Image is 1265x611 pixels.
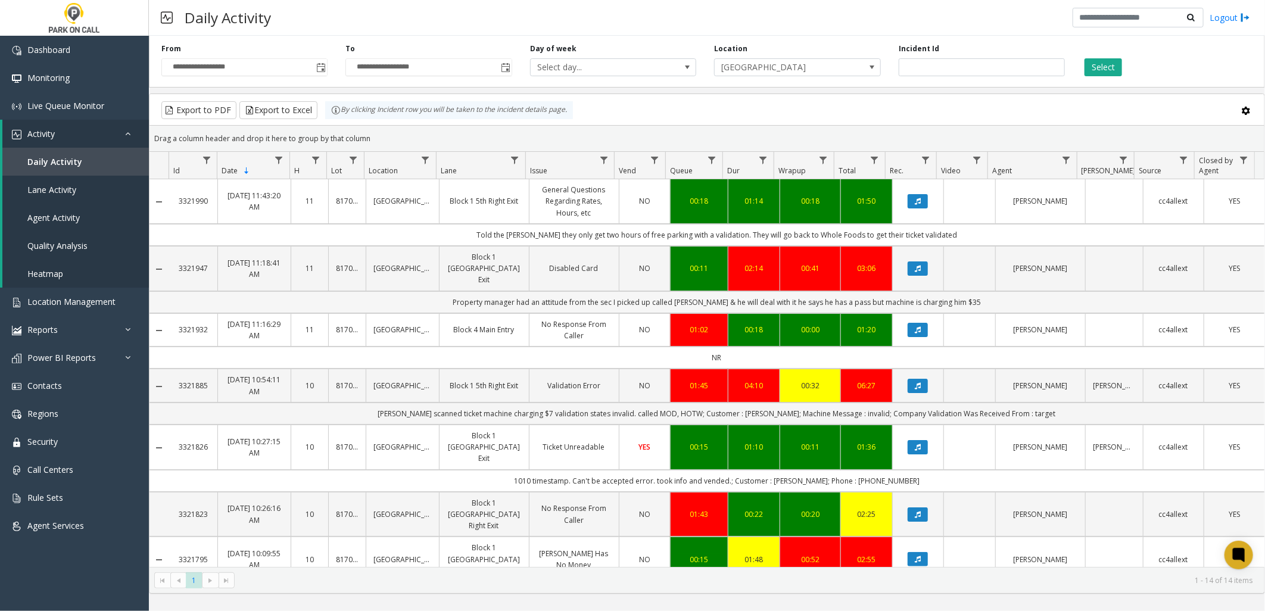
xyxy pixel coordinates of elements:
a: Collapse Details [149,326,169,335]
span: Dur [728,166,740,176]
a: YES [1211,324,1257,335]
span: Select day... [531,59,663,76]
a: 817001 [336,380,359,391]
span: Queue [670,166,693,176]
img: 'icon' [12,382,21,391]
a: [GEOGRAPHIC_DATA] [373,195,431,207]
div: 00:11 [787,441,833,453]
img: 'icon' [12,74,21,83]
a: Source Filter Menu [1176,152,1192,168]
span: Power BI Reports [27,352,96,363]
a: 3321826 [176,441,211,453]
a: [PERSON_NAME] [1003,195,1078,207]
span: Issue [530,166,547,176]
a: 00:00 [787,324,833,335]
span: Lane Activity [27,184,76,195]
a: [DATE] 11:18:41 AM [225,257,283,280]
a: 06:27 [848,380,885,391]
a: Lot Filter Menu [345,152,362,168]
span: Agent Activity [27,212,80,223]
a: NO [627,380,663,391]
a: [PERSON_NAME] [1093,441,1136,453]
span: Rec. [890,166,903,176]
a: Daily Activity [2,148,149,176]
span: YES [1229,263,1240,273]
a: [PERSON_NAME] [1093,380,1136,391]
a: Block 1 5th Right Exit [447,195,522,207]
a: 817001 [336,324,359,335]
span: Heatmap [27,268,63,279]
a: Closed by Agent Filter Menu [1236,152,1252,168]
h3: Daily Activity [179,3,277,32]
a: [DATE] 11:43:20 AM [225,190,283,213]
a: cc4allext [1151,509,1197,520]
div: 00:52 [787,554,833,565]
a: Date Filter Menu [270,152,286,168]
div: 00:18 [787,195,833,207]
img: logout [1241,11,1250,24]
div: 00:18 [736,324,772,335]
label: Location [714,43,747,54]
span: [GEOGRAPHIC_DATA] [715,59,847,76]
a: No Response From Caller [537,319,612,341]
a: 01:50 [848,195,885,207]
div: By clicking Incident row you will be taken to the incident details page. [325,101,573,119]
a: 00:32 [787,380,833,391]
a: Lane Filter Menu [507,152,523,168]
a: 3321990 [176,195,211,207]
a: cc4allext [1151,263,1197,274]
span: NO [639,381,650,391]
a: Location Filter Menu [417,152,434,168]
span: Date [222,166,238,176]
span: NO [639,196,650,206]
a: Validation Error [537,380,612,391]
a: 00:22 [736,509,772,520]
a: Queue Filter Menu [704,152,720,168]
a: Block 1 [GEOGRAPHIC_DATA] Exit [447,251,522,286]
a: 02:55 [848,554,885,565]
a: Activity [2,120,149,148]
a: 03:06 [848,263,885,274]
a: 817001 [336,195,359,207]
a: 3321885 [176,380,211,391]
img: 'icon' [12,354,21,363]
a: General Questions Regarding Rates, Hours, etc [537,184,612,219]
span: NO [639,554,650,565]
a: [PERSON_NAME] [1003,380,1078,391]
span: Quality Analysis [27,240,88,251]
img: 'icon' [12,410,21,419]
span: Agent Services [27,520,84,531]
a: YES [1211,195,1257,207]
div: 01:02 [678,324,721,335]
img: 'icon' [12,46,21,55]
a: NO [627,324,663,335]
button: Export to Excel [239,101,317,119]
td: 1010 timestamp. Can't be accepted error. took info and vended.; Customer : [PERSON_NAME]; Phone :... [169,470,1264,492]
span: Source [1139,166,1162,176]
a: Block 4 Main Entry [447,324,522,335]
img: 'icon' [12,494,21,503]
span: YES [1229,381,1240,391]
a: 02:25 [848,509,885,520]
a: 01:43 [678,509,721,520]
img: 'icon' [12,326,21,335]
a: YES [627,441,663,453]
a: Vend Filter Menu [647,152,663,168]
span: YES [1229,509,1240,519]
kendo-pager-info: 1 - 14 of 14 items [242,575,1252,585]
span: Vend [619,166,637,176]
a: Agent Activity [2,204,149,232]
a: Logout [1210,11,1250,24]
span: Sortable [242,166,251,176]
img: pageIcon [161,3,173,32]
a: 01:20 [848,324,885,335]
a: 817001 [336,263,359,274]
span: Live Queue Monitor [27,100,104,111]
label: From [161,43,181,54]
div: Data table [149,152,1264,567]
a: Rec. Filter Menu [918,152,934,168]
span: YES [638,442,650,452]
span: NO [639,509,650,519]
